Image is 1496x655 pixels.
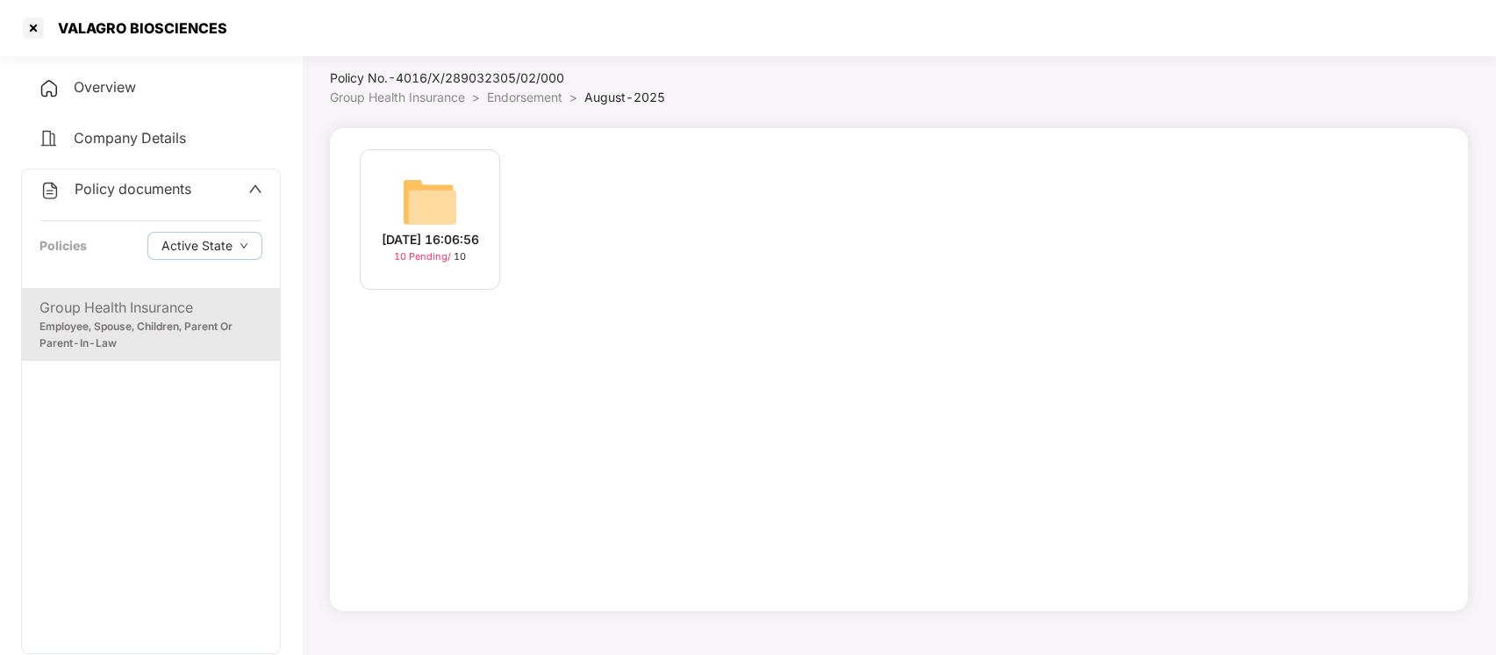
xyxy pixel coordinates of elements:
[394,249,466,264] div: 10
[382,230,479,249] div: [DATE] 16:06:56
[39,78,60,99] img: svg+xml;base64,PHN2ZyB4bWxucz0iaHR0cDovL3d3dy53My5vcmcvMjAwMC9zdmciIHdpZHRoPSIyNCIgaGVpZ2h0PSIyNC...
[472,90,480,104] span: >
[47,19,227,37] div: VALAGRO BIOSCIENCES
[240,241,248,251] span: down
[75,180,191,198] span: Policy documents
[394,250,454,263] span: 10 Pending /
[39,297,262,319] div: Group Health Insurance
[39,236,87,256] div: Policies
[39,180,61,201] img: svg+xml;base64,PHN2ZyB4bWxucz0iaHR0cDovL3d3dy53My5vcmcvMjAwMC9zdmciIHdpZHRoPSIyNCIgaGVpZ2h0PSIyNC...
[161,236,233,256] span: Active State
[39,319,262,352] div: Employee, Spouse, Children, Parent Or Parent-In-Law
[74,78,136,96] span: Overview
[487,90,562,104] span: Endorsement
[39,128,60,149] img: svg+xml;base64,PHN2ZyB4bWxucz0iaHR0cDovL3d3dy53My5vcmcvMjAwMC9zdmciIHdpZHRoPSIyNCIgaGVpZ2h0PSIyNC...
[584,90,665,104] span: August-2025
[330,90,465,104] span: Group Health Insurance
[402,174,458,230] img: svg+xml;base64,PHN2ZyB4bWxucz0iaHR0cDovL3d3dy53My5vcmcvMjAwMC9zdmciIHdpZHRoPSI2NCIgaGVpZ2h0PSI2NC...
[147,232,262,260] button: Active Statedown
[74,129,186,147] span: Company Details
[569,90,577,104] span: >
[330,68,665,88] div: Policy No.- 4016/X/289032305/02/000
[248,182,262,196] span: up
